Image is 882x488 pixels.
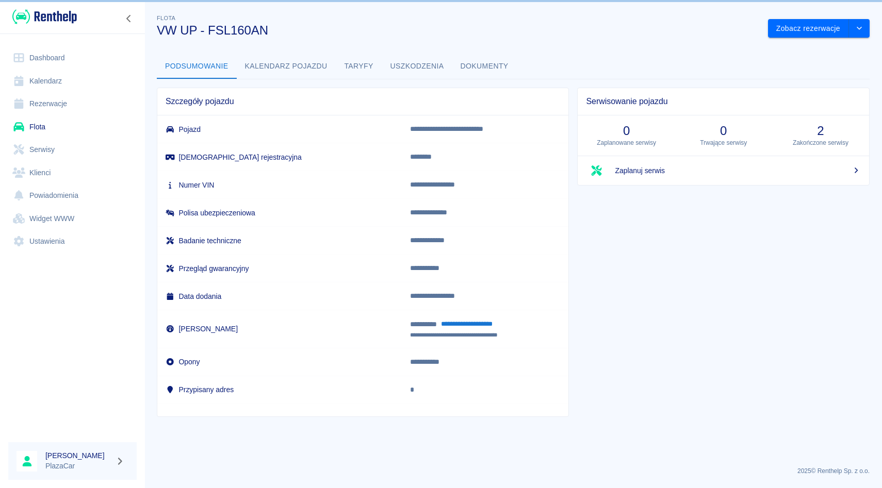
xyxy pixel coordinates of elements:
[166,384,394,395] h6: Przypisany adres
[578,156,869,185] a: Zaplanuj serwis
[8,8,77,25] a: Renthelp logo
[166,124,394,134] h6: Pojazd
[768,19,849,38] button: Zobacz rezerwacje
[586,96,861,107] span: Serwisowanie pojazdu
[849,19,870,38] button: drop-down
[8,70,137,93] a: Kalendarz
[615,165,861,176] span: Zaplanuj serwis
[157,15,175,21] span: Flota
[166,263,394,274] h6: Przegląd gwarancyjny
[586,124,666,138] h3: 0
[8,92,137,115] a: Rezerwacje
[452,54,517,79] button: Dokumenty
[166,324,394,334] h6: [PERSON_NAME]
[8,115,137,139] a: Flota
[166,96,560,107] span: Szczegóły pojazdu
[8,161,137,184] a: Klienci
[45,450,111,461] h6: [PERSON_NAME]
[157,466,870,476] p: 2025 © Renthelp Sp. z o.o.
[772,115,869,156] a: 2Zakończone serwisy
[12,8,77,25] img: Renthelp logo
[8,138,137,161] a: Serwisy
[237,54,336,79] button: Kalendarz pojazdu
[8,230,137,253] a: Ustawienia
[166,357,394,367] h6: Opony
[382,54,452,79] button: Uszkodzenia
[336,54,382,79] button: Taryfy
[780,138,861,147] p: Zakończone serwisy
[166,152,394,162] h6: [DEMOGRAPHIC_DATA] rejestracyjna
[586,138,666,147] p: Zaplanowane serwisy
[8,184,137,207] a: Powiadomienia
[8,207,137,230] a: Widget WWW
[683,124,764,138] h3: 0
[166,291,394,301] h6: Data dodania
[45,461,111,472] p: PlazaCar
[8,46,137,70] a: Dashboard
[121,12,137,25] button: Zwiń nawigację
[578,115,675,156] a: 0Zaplanowane serwisy
[780,124,861,138] h3: 2
[675,115,772,156] a: 0Trwające serwisy
[683,138,764,147] p: Trwające serwisy
[166,235,394,246] h6: Badanie techniczne
[166,208,394,218] h6: Polisa ubezpieczeniowa
[166,180,394,190] h6: Numer VIN
[157,23,760,38] h3: VW UP - FSL160AN
[157,54,237,79] button: Podsumowanie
